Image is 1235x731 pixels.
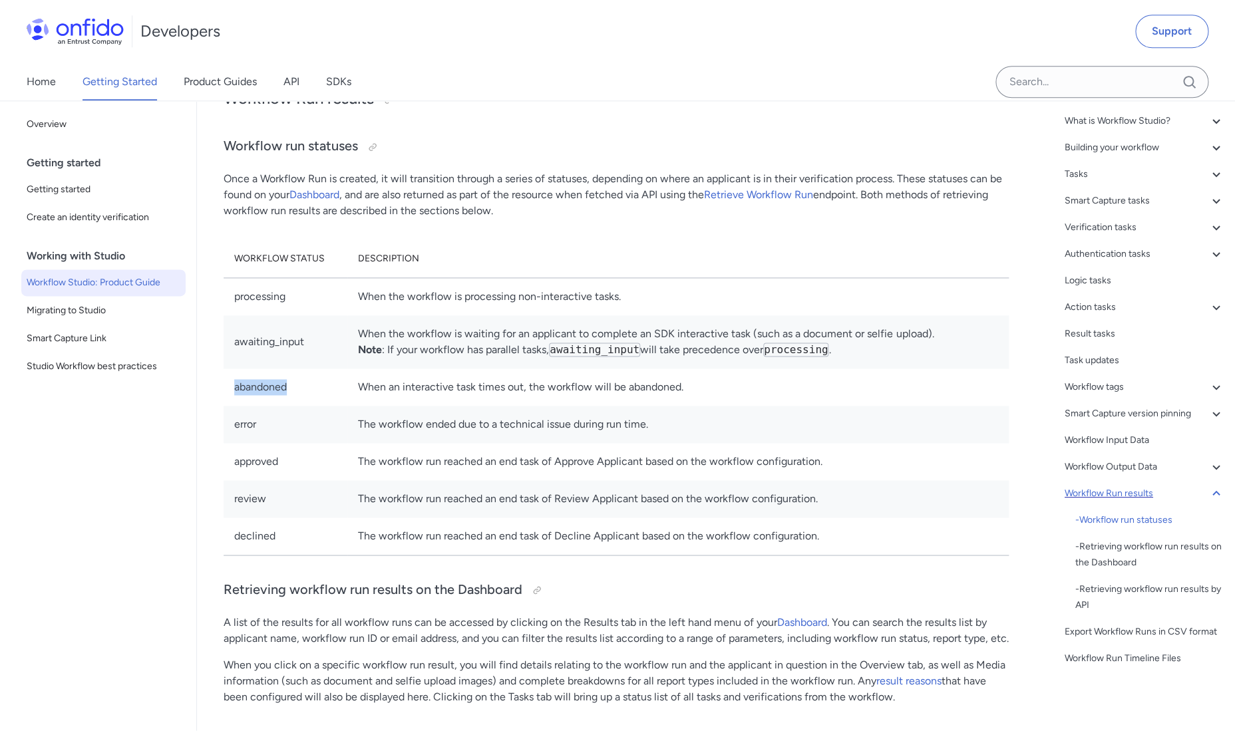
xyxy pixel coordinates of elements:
td: review [224,481,347,518]
span: Overview [27,117,180,133]
a: Workflow Run Timeline Files [1065,651,1224,667]
th: Workflow status [224,241,347,279]
input: Onfido search input field [995,67,1208,98]
div: - Workflow run statuses [1075,513,1224,529]
a: Workflow Run results [1065,486,1224,502]
div: Working with Studio [27,243,191,270]
a: API [283,64,299,101]
a: Authentication tasks [1065,247,1224,263]
a: Retrieve Workflow Run [704,189,813,202]
h3: Workflow run statuses [224,137,1009,158]
a: Task updates [1065,353,1224,369]
a: Product Guides [184,64,257,101]
a: Action tasks [1065,300,1224,316]
td: awaiting_input [224,316,347,369]
a: Smart Capture version pinning [1065,406,1224,422]
img: Onfido Logo [27,19,124,45]
td: When the workflow is waiting for an applicant to complete an SDK interactive task (such as a docu... [347,316,1009,369]
a: -Workflow run statuses [1075,513,1224,529]
p: Once a Workflow Run is created, it will transition through a series of statuses, depending on whe... [224,172,1009,219]
a: Home [27,64,56,101]
a: Export Workflow Runs in CSV format [1065,625,1224,641]
a: Dashboard [777,616,827,629]
a: Migrating to Studio [21,298,186,325]
a: Create an identity verification [21,205,186,231]
td: When the workflow is processing non-interactive tasks. [347,279,1009,317]
td: abandoned [224,369,347,406]
a: Smart Capture tasks [1065,194,1224,210]
a: Smart Capture Link [21,326,186,353]
code: awaiting_input [549,343,640,357]
a: Building your workflow [1065,140,1224,156]
span: Smart Capture Link [27,331,180,347]
div: - Retrieving workflow run results on the Dashboard [1075,539,1224,571]
p: A list of the results for all workflow runs can be accessed by clicking on the Results tab in the... [224,615,1009,647]
a: -Retrieving workflow run results by API [1075,582,1224,614]
a: Workflow Studio: Product Guide [21,270,186,297]
a: Getting started [21,177,186,204]
th: Description [347,241,1009,279]
a: Workflow tags [1065,380,1224,396]
a: result reasons [876,674,942,687]
td: The workflow run reached an end task of Approve Applicant based on the workflow configuration. [347,444,1009,481]
h1: Developers [140,21,220,43]
span: Getting started [27,182,180,198]
a: Logic tasks [1065,273,1224,289]
div: Getting started [27,150,191,177]
td: approved [224,444,347,481]
a: Studio Workflow best practices [21,354,186,380]
span: Create an identity verification [27,210,180,226]
span: Studio Workflow best practices [27,359,180,375]
span: Workflow Studio: Product Guide [27,275,180,291]
a: Workflow Input Data [1065,433,1224,449]
a: Overview [21,112,186,138]
h3: Retrieving workflow run results on the Dashboard [224,580,1009,601]
a: Support [1135,15,1208,49]
strong: Note [358,344,382,357]
a: -Retrieving workflow run results on the Dashboard [1075,539,1224,571]
a: Verification tasks [1065,220,1224,236]
td: The workflow run reached an end task of Decline Applicant based on the workflow configuration. [347,518,1009,556]
a: Getting Started [83,64,157,101]
code: processing [763,343,828,357]
a: Tasks [1065,167,1224,183]
td: The workflow run reached an end task of Review Applicant based on the workflow configuration. [347,481,1009,518]
td: declined [224,518,347,556]
p: When you click on a specific workflow run result, you will find details relating to the workflow ... [224,657,1009,705]
td: The workflow ended due to a technical issue during run time. [347,406,1009,444]
td: error [224,406,347,444]
a: Dashboard [289,189,339,202]
a: What is Workflow Studio? [1065,114,1224,130]
a: Workflow Output Data [1065,460,1224,476]
a: Result tasks [1065,327,1224,343]
td: processing [224,279,347,317]
span: Migrating to Studio [27,303,180,319]
td: When an interactive task times out, the workflow will be abandoned. [347,369,1009,406]
div: - Retrieving workflow run results by API [1075,582,1224,614]
a: SDKs [326,64,351,101]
